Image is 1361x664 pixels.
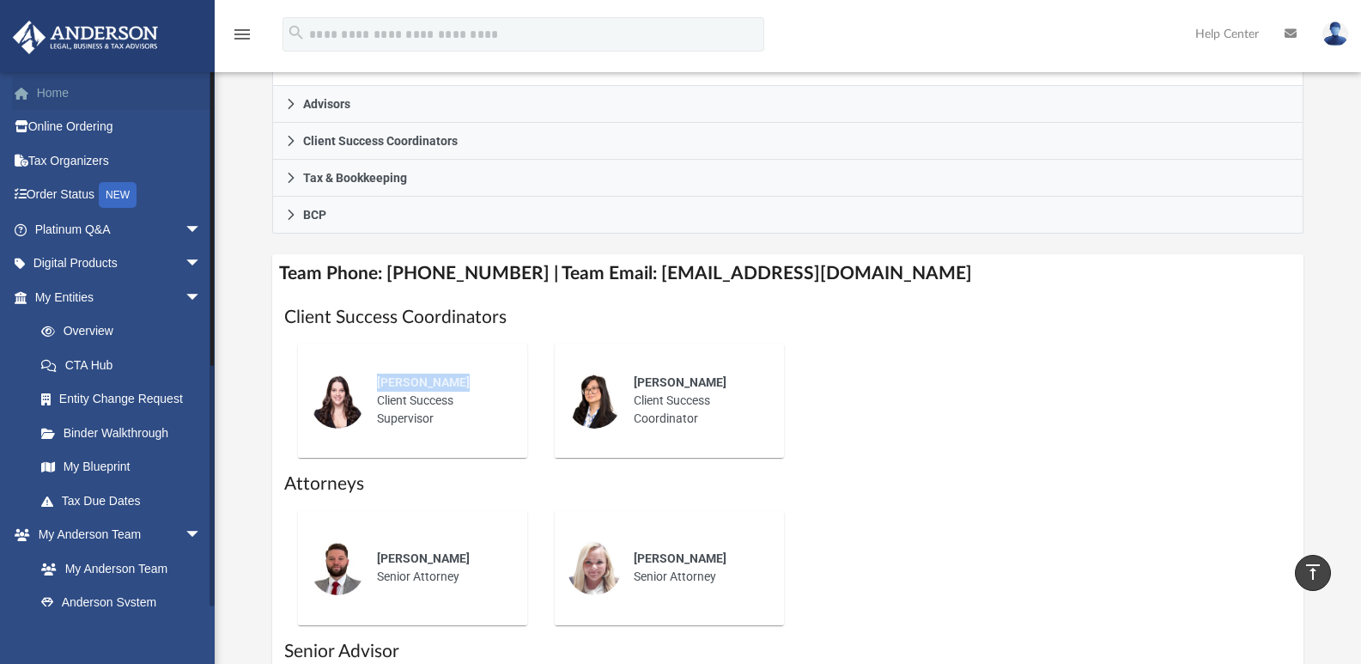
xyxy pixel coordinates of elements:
span: [PERSON_NAME] [377,375,470,389]
span: Tax & Bookkeeping [303,172,407,184]
a: Binder Walkthrough [24,416,228,450]
div: Client Success Supervisor [365,362,515,440]
a: Advisors [272,86,1304,123]
a: menu [232,33,252,45]
a: Tax Organizers [12,143,228,178]
span: [PERSON_NAME] [634,551,726,565]
img: thumbnail [567,374,622,429]
h1: Attorneys [284,472,1292,496]
a: Anderson System [24,586,219,620]
div: Client Success Coordinator [622,362,772,440]
i: menu [232,24,252,45]
img: Anderson Advisors Platinum Portal [8,21,163,54]
img: thumbnail [567,540,622,595]
a: vertical_align_top [1295,555,1331,591]
img: thumbnail [310,540,365,595]
span: Advisors [303,98,350,110]
a: My Blueprint [24,450,219,484]
span: Client Success Coordinators [303,135,458,147]
span: [PERSON_NAME] [377,551,470,565]
a: Home [12,76,228,110]
span: arrow_drop_down [185,247,219,282]
div: Senior Attorney [622,538,772,598]
span: arrow_drop_down [185,518,219,553]
i: vertical_align_top [1303,562,1323,582]
h1: Client Success Coordinators [284,305,1292,330]
a: My Anderson Team [24,551,210,586]
span: arrow_drop_down [185,212,219,247]
a: Client Success Coordinators [272,123,1304,160]
a: My Entitiesarrow_drop_down [12,280,228,314]
img: User Pic [1322,21,1348,46]
a: Digital Productsarrow_drop_down [12,247,228,281]
img: thumbnail [310,374,365,429]
a: Tax Due Dates [24,484,228,518]
a: Platinum Q&Aarrow_drop_down [12,212,228,247]
span: [PERSON_NAME] [634,375,726,389]
div: NEW [99,182,137,208]
span: arrow_drop_down [185,280,219,315]
a: Order StatusNEW [12,178,228,213]
a: Online Ordering [12,110,228,144]
a: CTA Hub [24,348,228,382]
div: Senior Attorney [365,538,515,598]
a: Tax & Bookkeeping [272,160,1304,197]
a: Entity Change Request [24,382,228,417]
a: BCP [272,197,1304,234]
h4: Team Phone: [PHONE_NUMBER] | Team Email: [EMAIL_ADDRESS][DOMAIN_NAME] [272,254,1304,293]
h1: Senior Advisor [284,639,1292,664]
span: BCP [303,209,326,221]
i: search [287,23,306,42]
a: Overview [24,314,228,349]
a: My Anderson Teamarrow_drop_down [12,518,219,552]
